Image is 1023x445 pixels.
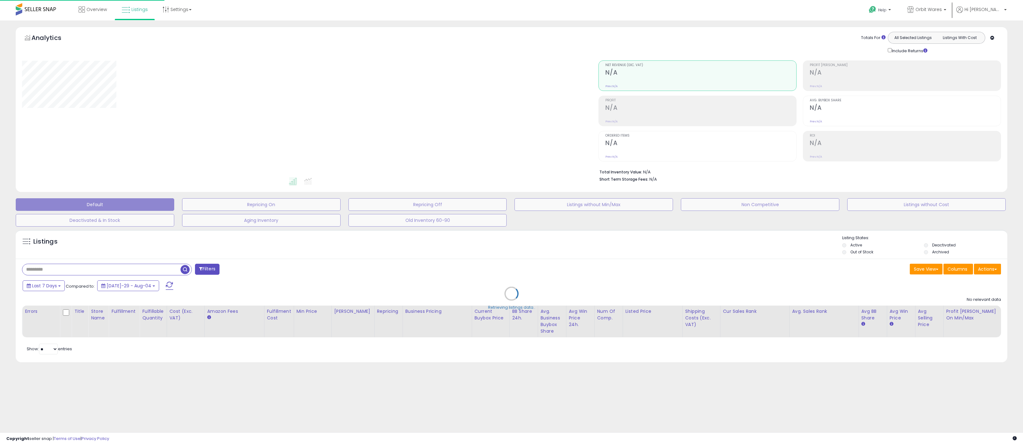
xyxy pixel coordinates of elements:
span: Orbit Wares [915,6,942,13]
span: Hi [PERSON_NAME] [965,6,1002,13]
small: Prev: N/A [605,155,618,159]
small: Prev: N/A [810,155,822,159]
h2: N/A [605,104,796,113]
button: All Selected Listings [890,34,937,42]
button: Listings without Min/Max [514,198,673,211]
button: Listings without Cost [847,198,1006,211]
b: Total Inventory Value: [599,169,642,175]
span: Avg. Buybox Share [810,99,1001,102]
h5: Analytics [31,33,74,44]
a: Help [864,1,897,20]
div: Totals For [861,35,886,41]
span: Profit [605,99,796,102]
i: Get Help [869,6,876,14]
button: Deactivated & In Stock [16,214,174,227]
h2: N/A [810,139,1001,148]
button: Old Inventory 60-90 [348,214,507,227]
div: Retrieving listings data.. [488,305,535,310]
button: Non Competitive [681,198,839,211]
span: N/A [649,176,657,182]
span: Ordered Items [605,134,796,138]
h2: N/A [605,69,796,77]
h2: N/A [605,139,796,148]
span: Overview [86,6,107,13]
span: Help [878,7,887,13]
a: Hi [PERSON_NAME] [956,6,1007,20]
button: Aging Inventory [182,214,341,227]
h2: N/A [810,104,1001,113]
div: Include Returns [883,47,935,54]
span: ROI [810,134,1001,138]
button: Default [16,198,174,211]
span: Net Revenue (Exc. VAT) [605,64,796,67]
li: N/A [599,168,996,175]
button: Listings With Cost [936,34,983,42]
b: Short Term Storage Fees: [599,177,648,182]
small: Prev: N/A [605,84,618,88]
button: Repricing Off [348,198,507,211]
span: Listings [131,6,148,13]
small: Prev: N/A [810,120,822,123]
small: Prev: N/A [605,120,618,123]
h2: N/A [810,69,1001,77]
span: Profit [PERSON_NAME] [810,64,1001,67]
small: Prev: N/A [810,84,822,88]
button: Repricing On [182,198,341,211]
